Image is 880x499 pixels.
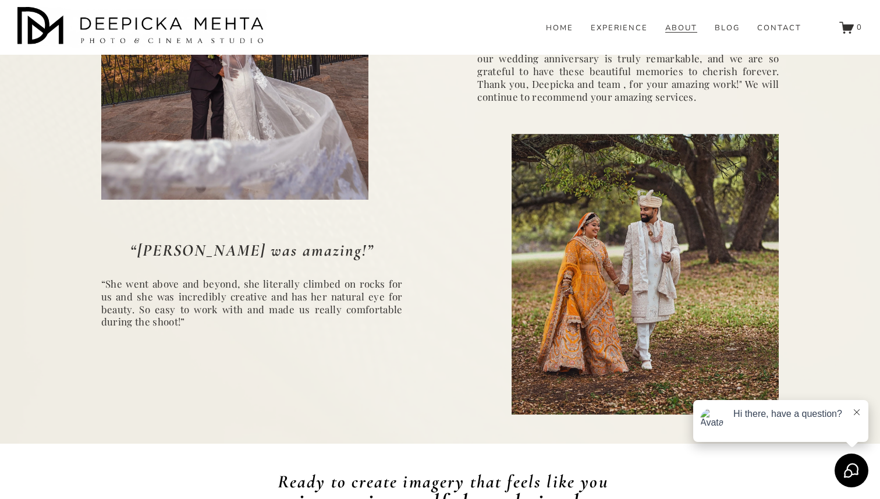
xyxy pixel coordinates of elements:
[278,470,609,493] em: Ready to create imagery that feels like you
[715,23,740,33] a: folder dropdown
[17,7,268,48] img: Austin Wedding Photographer - Deepicka Mehta Photography &amp; Cinematography
[546,23,573,33] a: HOME
[591,23,648,33] a: EXPERIENCE
[130,240,374,260] em: “[PERSON_NAME] was amazing!”
[715,24,740,33] span: BLOG
[477,14,779,103] code: [PERSON_NAME]’s professionalism and passion for her craft truly shone through, and the final resu...
[757,23,801,33] a: CONTACT
[857,22,863,33] span: 0
[101,277,403,328] code: “She went above and beyond, she literally climbed on rocks for us and she was incredibly creative...
[665,23,697,33] a: ABOUT
[839,20,863,35] a: 0 items in cart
